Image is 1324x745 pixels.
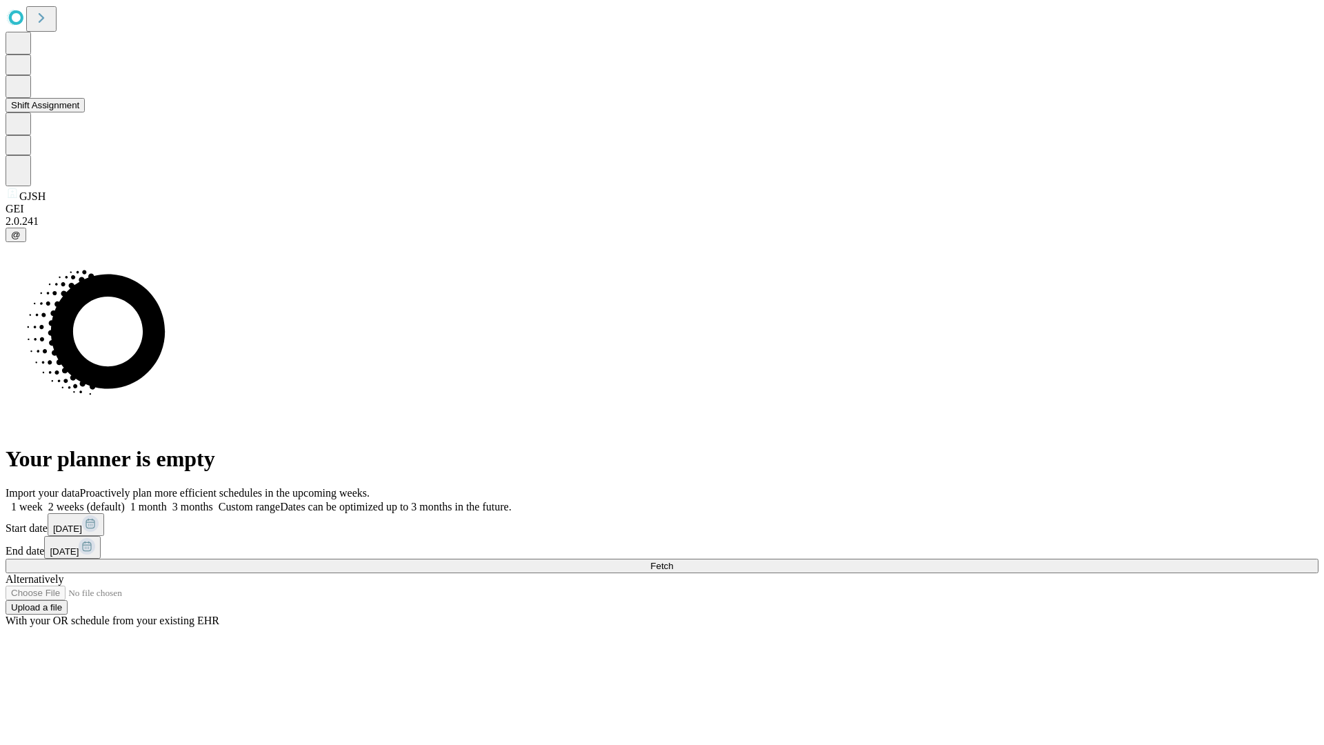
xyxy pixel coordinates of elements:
[6,446,1318,472] h1: Your planner is empty
[50,546,79,557] span: [DATE]
[6,559,1318,573] button: Fetch
[6,600,68,615] button: Upload a file
[80,487,370,499] span: Proactively plan more efficient schedules in the upcoming weeks.
[19,190,46,202] span: GJSH
[53,524,82,534] span: [DATE]
[172,501,213,513] span: 3 months
[219,501,280,513] span: Custom range
[6,487,80,499] span: Import your data
[48,501,125,513] span: 2 weeks (default)
[44,536,101,559] button: [DATE]
[6,513,1318,536] div: Start date
[48,513,104,536] button: [DATE]
[11,230,21,240] span: @
[130,501,167,513] span: 1 month
[6,215,1318,228] div: 2.0.241
[280,501,511,513] span: Dates can be optimized up to 3 months in the future.
[6,573,63,585] span: Alternatively
[6,98,85,112] button: Shift Assignment
[6,228,26,242] button: @
[6,615,219,626] span: With your OR schedule from your existing EHR
[6,536,1318,559] div: End date
[6,203,1318,215] div: GEI
[11,501,43,513] span: 1 week
[650,561,673,571] span: Fetch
